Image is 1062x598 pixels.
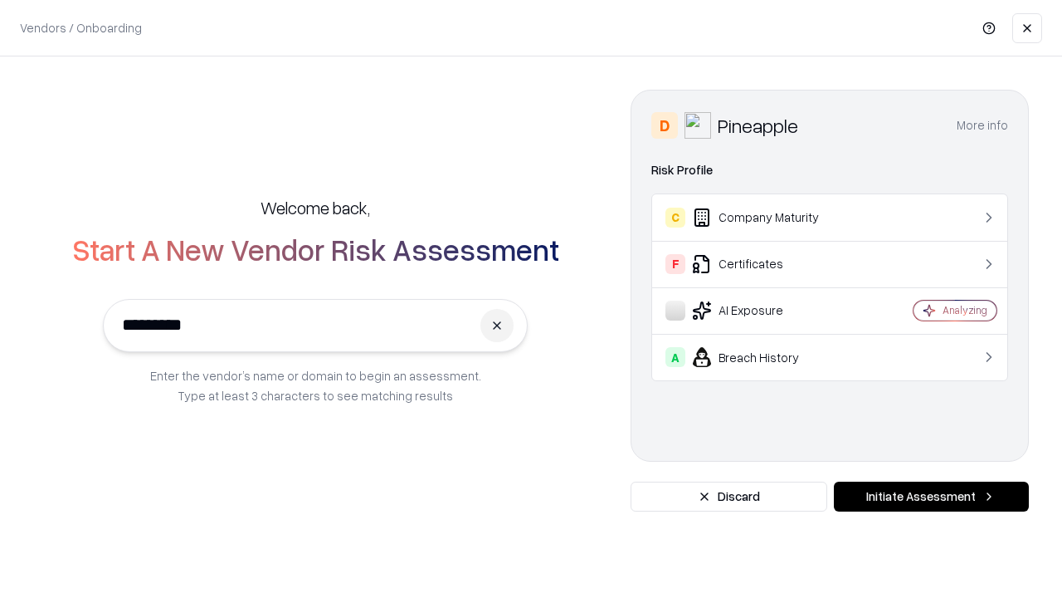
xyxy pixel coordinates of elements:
[718,112,798,139] div: Pineapple
[684,112,711,139] img: Pineapple
[665,254,864,274] div: Certificates
[261,196,370,219] h5: Welcome back,
[665,347,864,367] div: Breach History
[665,254,685,274] div: F
[665,301,864,321] div: AI Exposure
[834,482,1029,512] button: Initiate Assessment
[665,208,864,228] div: Company Maturity
[651,160,1008,180] div: Risk Profile
[150,365,481,405] p: Enter the vendor’s name or domain to begin an assessment. Type at least 3 characters to see match...
[72,233,559,266] h2: Start A New Vendor Risk Assessment
[631,482,827,512] button: Discard
[665,347,685,367] div: A
[20,19,142,37] p: Vendors / Onboarding
[943,303,987,317] div: Analyzing
[957,110,1008,140] button: More info
[665,208,685,228] div: C
[651,112,678,139] div: D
